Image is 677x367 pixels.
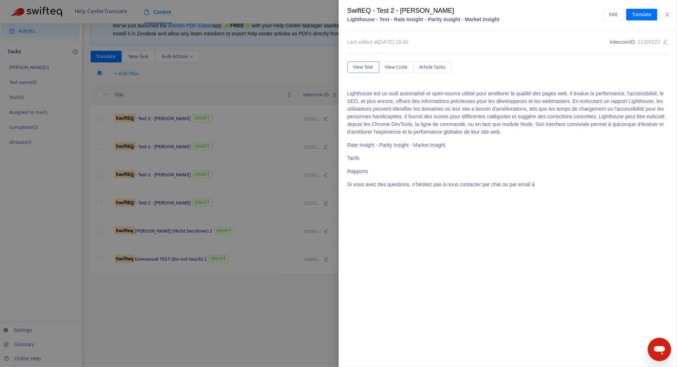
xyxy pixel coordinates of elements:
span: Edit [609,11,618,19]
span: Article Tasks [419,63,446,71]
div: Intercom ID: [610,38,668,46]
span: close [665,12,670,18]
div: Lighthouse - Test - Rate Insight - Parity Insight - Market Insight [347,16,604,23]
div: Last edited at [DATE] 18:40 [347,38,408,46]
span: Translate [632,11,651,19]
span: 11326222 [638,39,660,45]
p: Tarifs [347,154,669,162]
button: Close [662,11,673,18]
p: Rate Insight - Parity Insight - Market Insight [347,141,669,149]
button: Edit [604,9,624,20]
p: Si vous avez des questions, n'hésitez pas à nous contacter par chat ou par email à [347,181,669,188]
div: SwiftEQ - Test 2 - [PERSON_NAME] [347,6,604,16]
p: Rapports [347,168,669,175]
button: Translate [626,9,657,20]
button: Article Tasks [414,61,452,73]
button: View Code [379,61,414,73]
span: View Text [353,63,373,71]
span: View Code [385,63,408,71]
button: View Text [347,61,379,73]
p: Lighthouse est un outil automatisé et open-source utilisé pour améliorer la qualité des pages web... [347,90,669,136]
iframe: Button to launch messaging window [648,338,671,361]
